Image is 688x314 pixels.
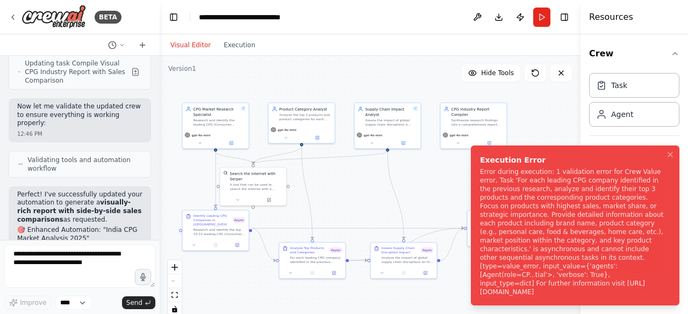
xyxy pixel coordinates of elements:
button: Open in side panel [388,140,419,147]
button: Open in side panel [216,140,247,147]
button: fit view [168,288,182,302]
div: Task [611,80,627,91]
div: Analyze Top Products and Categories [290,246,329,254]
div: Search the internet with Serper [230,171,283,181]
button: Tools [589,136,679,166]
button: Hide left sidebar [166,10,181,25]
h4: Resources [589,11,633,24]
p: Now let me validate the updated crew to ensure everything is working properly: [17,103,142,128]
span: Async [329,247,342,253]
div: Product Category Analyst [279,106,332,112]
div: Assess Supply Chain Disruption ImpactAsyncAnalyze the impact of global supply chain disruptions o... [370,242,438,279]
g: Edge from 0da4e8d8-3aca-4204-b440-4d77eac5f052 to a113772b-87f4-4798-9d44-820031495bc2 [440,225,464,263]
div: Analyze Top Products and CategoriesAsyncFor each leading CPG company identified in the previous r... [279,242,346,279]
div: Version 1 [168,64,196,73]
div: Execution Error [480,155,666,165]
span: gpt-4o-mini [192,133,211,137]
g: Edge from b0346073-9629-484c-96a6-d91d71fa6bd5 to 924da82f-a299-4370-b164-42d9cba889dd [250,146,304,164]
button: Click to speak your automation idea [135,269,151,285]
nav: breadcrumb [199,12,307,23]
button: Open in side panel [254,197,284,203]
div: Research and identify the top 10-15 leading CPG (Consumer Packaged Goods) companies in [GEOGRAPHI... [193,228,246,236]
g: Edge from 09c8c2e7-000d-4c2c-9db7-bcea3d360d7a to 924da82f-a299-4370-b164-42d9cba889dd [213,151,256,164]
strong: visually-rich report with side-by-side sales comparisons [17,199,141,223]
div: Crew [589,69,679,135]
div: CPG Market Research Specialist [193,106,239,117]
g: Edge from b0346073-9629-484c-96a6-d91d71fa6bd5 to 9aecabe9-3adb-45c4-9f69-61acb0b38d4c [299,146,315,239]
g: Edge from 3b865396-393a-4b99-9271-a4abbdd7fded to 9aecabe9-3adb-45c4-9f69-61acb0b38d4c [252,225,276,263]
span: Updating task Compile Visual CPG Industry Report with Sales Comparison [25,59,127,85]
h2: 🎯 Enhanced Automation: "India CPG Market Analysis 2025" [17,226,142,243]
button: Visual Editor [164,39,217,52]
div: Identify Leading CPG Companies in [GEOGRAPHIC_DATA] [193,214,233,227]
g: Edge from 9aecabe9-3adb-45c4-9f69-61acb0b38d4c to 0da4e8d8-3aca-4204-b440-4d77eac5f052 [349,258,367,263]
button: No output available [301,270,324,276]
button: Open in side panel [302,135,333,141]
button: Open in side panel [416,270,434,276]
div: Supply Chain Impact AnalystAssess the impact of global supply chain disruptions on CPG product sa... [354,103,421,149]
div: For each leading CPG company identified in the previous research, analyze and identify their top ... [290,255,342,264]
div: Analyze the impact of global supply chain disruptions on the sales of the identified top CPG prod... [382,255,434,264]
button: Switch to previous chat [104,39,130,52]
g: Edge from 5edf0f72-74f5-4d44-b41e-644b937464af to 924da82f-a299-4370-b164-42d9cba889dd [250,151,390,164]
span: Send [126,298,142,307]
div: Analyze the top 3 products and product categories for each leading CPG company, focusing on marke... [279,113,332,121]
g: Edge from 5edf0f72-74f5-4d44-b41e-644b937464af to 0da4e8d8-3aca-4204-b440-4d77eac5f052 [385,151,406,239]
span: Async [233,217,246,223]
div: SerperDevToolSearch the internet with SerperA tool that can be used to search the internet with a... [220,167,287,206]
button: Crew [589,39,679,69]
div: CPG Industry Report Compiler [451,106,504,117]
img: SerperDevTool [224,171,228,175]
div: BETA [95,11,121,24]
button: Open in side panel [228,242,246,249]
button: Execution [217,39,262,52]
button: Open in side panel [325,270,343,276]
div: 12:46 PM [17,130,142,138]
span: gpt-4o-mini [364,133,383,137]
div: Synthesize research findings into a comprehensive report about leading CPG companies in [GEOGRAPH... [451,118,504,127]
span: Validating tools and automation workflow [27,156,142,173]
span: Async [421,247,434,253]
button: Improve [4,296,51,310]
button: Send [122,296,155,309]
button: zoom in [168,260,182,274]
div: CPG Market Research SpecialistResearch and identify the leading CPG (Consumer Packaged Goods) com... [182,103,249,149]
div: Identify Leading CPG Companies in [GEOGRAPHIC_DATA]AsyncResearch and identify the top 10-15 leadi... [182,210,249,251]
g: Edge from 3b865396-393a-4b99-9271-a4abbdd7fded to a113772b-87f4-4798-9d44-820031495bc2 [252,225,464,231]
div: Assess Supply Chain Disruption Impact [382,246,421,254]
div: Assess the impact of global supply chain disruptions on CPG product sales in [GEOGRAPHIC_DATA] ov... [365,118,411,127]
g: Edge from 9aecabe9-3adb-45c4-9f69-61acb0b38d4c to a113772b-87f4-4798-9d44-820031495bc2 [349,225,464,263]
span: Improve [20,298,46,307]
button: Hide right sidebar [557,10,572,25]
button: Hide Tools [462,64,520,82]
button: No output available [204,242,227,249]
p: Perfect! I've successfully updated your automation to generate a as requested. [17,191,142,224]
div: Product Category AnalystAnalyze the top 3 products and product categories for each leading CPG co... [268,103,335,144]
button: No output available [392,270,415,276]
div: Research and identify the leading CPG (Consumer Packaged Goods) companies in [GEOGRAPHIC_DATA], a... [193,118,239,127]
div: Error during execution: 1 validation error for Crew Value error, Task 'For each leading CPG compa... [480,167,666,296]
span: Hide Tools [481,69,514,77]
g: Edge from 09c8c2e7-000d-4c2c-9db7-bcea3d360d7a to 3b865396-393a-4b99-9271-a4abbdd7fded [213,151,218,207]
span: gpt-4o-mini [450,133,469,137]
span: gpt-4o-mini [278,128,297,132]
div: CPG Industry Report CompilerSynthesize research findings into a comprehensive report about leadin... [440,103,507,149]
div: Supply Chain Impact Analyst [365,106,411,117]
div: Agent [611,109,633,120]
div: A tool that can be used to search the internet with a search_query. Supports different search typ... [230,182,283,191]
img: Logo [21,5,86,29]
button: Start a new chat [134,39,151,52]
